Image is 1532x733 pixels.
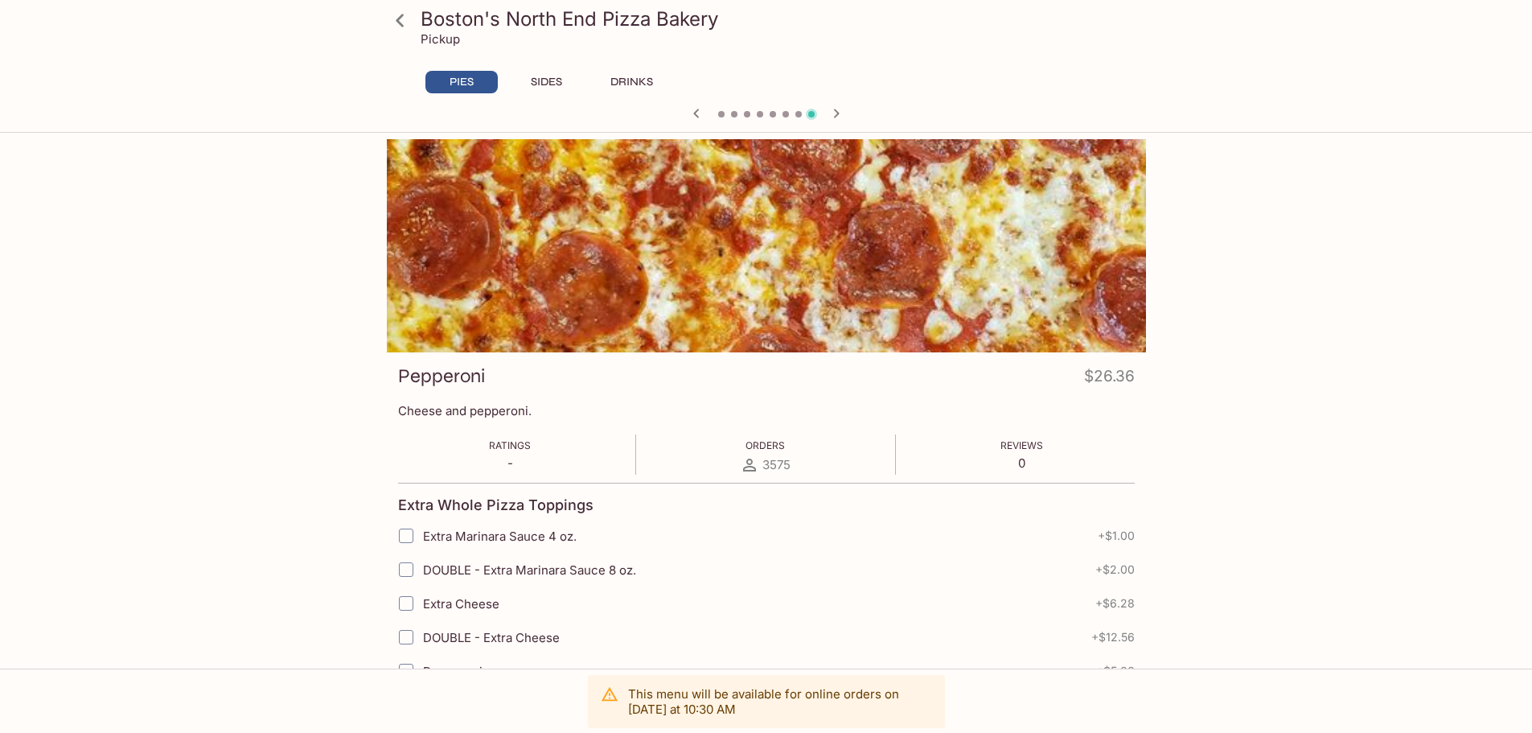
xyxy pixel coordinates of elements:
[398,364,485,389] h3: Pepperoni
[745,439,785,451] span: Orders
[1000,439,1043,451] span: Reviews
[423,562,636,578] span: DOUBLE - Extra Marinara Sauce 8 oz.
[1096,665,1135,677] span: + $5.00
[423,529,577,544] span: Extra Marinara Sauce 4 oz.
[1084,364,1135,395] h4: $26.36
[762,457,791,472] span: 3575
[423,630,560,645] span: DOUBLE - Extra Cheese
[489,439,531,451] span: Ratings
[423,664,483,679] span: Pepperoni
[387,139,1146,352] div: Pepperoni
[1091,631,1135,644] span: + $12.56
[1000,455,1043,471] p: 0
[596,71,668,93] button: DRINKS
[1098,529,1135,542] span: + $1.00
[511,71,583,93] button: SIDES
[425,71,498,93] button: PIES
[1095,597,1135,610] span: + $6.28
[423,596,499,612] span: Extra Cheese
[489,455,531,471] p: -
[421,6,1140,31] h3: Boston's North End Pizza Bakery
[398,496,593,514] h4: Extra Whole Pizza Toppings
[1095,563,1135,576] span: + $2.00
[628,686,932,717] p: This menu will be available for online orders on [DATE] at 10:30 AM
[398,403,1135,418] p: Cheese and pepperoni.
[421,31,460,47] p: Pickup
